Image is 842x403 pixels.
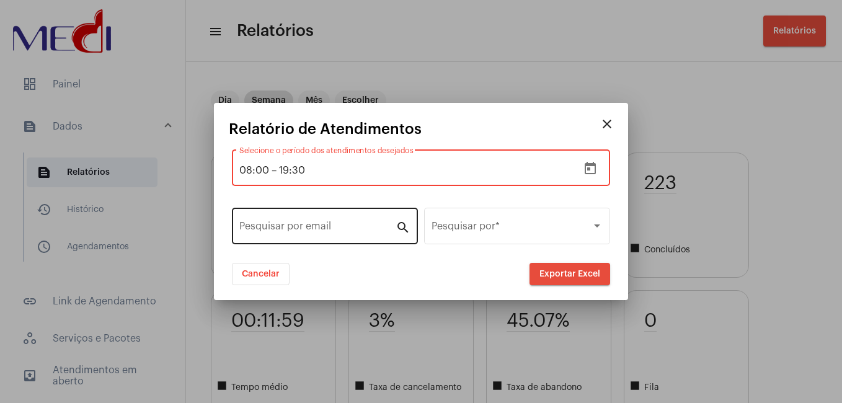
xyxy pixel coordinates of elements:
[242,270,280,278] span: Cancelar
[239,223,396,234] input: Pesquisar por email
[239,165,269,176] input: Data de início
[600,117,614,131] mat-icon: close
[530,263,610,285] button: Exportar Excel
[578,156,603,181] button: Open calendar
[279,165,446,176] input: Data do fim
[229,121,595,137] mat-card-title: Relatório de Atendimentos
[232,263,290,285] button: Cancelar
[539,270,600,278] span: Exportar Excel
[396,219,410,234] mat-icon: search
[272,165,277,176] span: –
